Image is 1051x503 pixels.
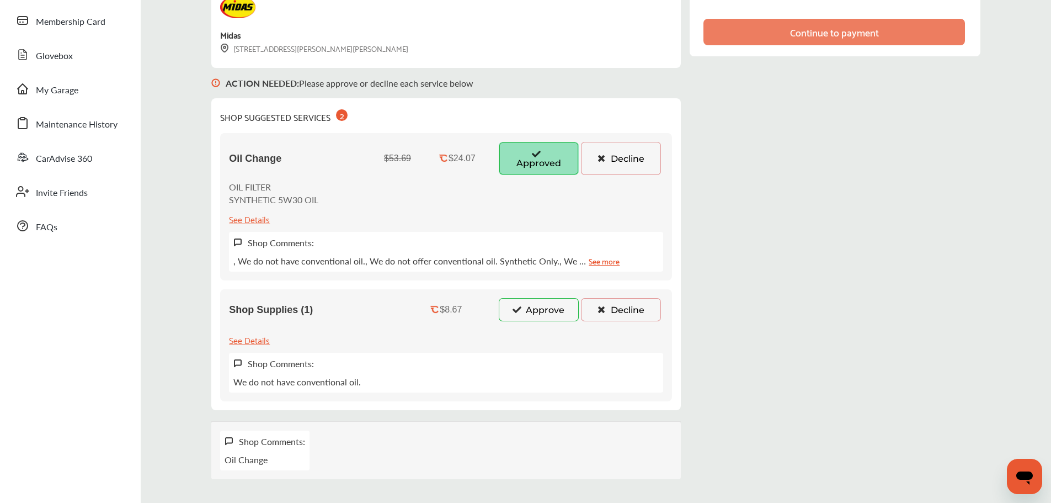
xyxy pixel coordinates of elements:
[581,142,661,175] button: Decline
[220,42,408,55] div: [STREET_ADDRESS][PERSON_NAME][PERSON_NAME]
[220,107,348,124] div: SHOP SUGGESTED SERVICES
[233,375,361,388] p: We do not have conventional oil.
[229,181,318,193] p: OIL FILTER
[449,153,476,163] div: $24.07
[499,298,579,321] button: Approve
[229,211,270,226] div: See Details
[10,40,130,69] a: Glovebox
[581,298,661,321] button: Decline
[229,304,313,316] span: Shop Supplies (1)
[10,211,130,240] a: FAQs
[10,143,130,172] a: CarAdvise 360
[36,83,78,98] span: My Garage
[239,435,305,448] div: Shop Comments:
[10,6,130,35] a: Membership Card
[229,153,281,165] span: Oil Change
[36,186,88,200] span: Invite Friends
[440,305,462,315] div: $8.67
[36,49,73,63] span: Glovebox
[220,27,241,42] div: Midas
[10,177,130,206] a: Invite Friends
[36,15,105,29] span: Membership Card
[229,332,270,347] div: See Details
[226,77,473,89] p: Please approve or decline each service below
[233,238,242,247] img: svg+xml;base64,PHN2ZyB3aWR0aD0iMTYiIGhlaWdodD0iMTciIHZpZXdCb3g9IjAgMCAxNiAxNyIgZmlsbD0ibm9uZSIgeG...
[336,109,348,121] div: 2
[233,359,242,368] img: svg+xml;base64,PHN2ZyB3aWR0aD0iMTYiIGhlaWdodD0iMTciIHZpZXdCb3g9IjAgMCAxNiAxNyIgZmlsbD0ibm9uZSIgeG...
[226,77,299,89] b: ACTION NEEDED :
[36,118,118,132] span: Maintenance History
[384,153,411,163] div: $53.69
[36,220,57,235] span: FAQs
[1007,459,1042,494] iframe: Button to launch messaging window
[10,75,130,103] a: My Garage
[220,44,229,53] img: svg+xml;base64,PHN2ZyB3aWR0aD0iMTYiIGhlaWdodD0iMTciIHZpZXdCb3g9IjAgMCAxNiAxNyIgZmlsbD0ibm9uZSIgeG...
[790,27,879,38] div: Continue to payment
[225,453,268,466] p: Oil Change
[589,255,620,267] a: See more
[248,357,314,370] label: Shop Comments:
[248,236,314,249] label: Shop Comments:
[36,152,92,166] span: CarAdvise 360
[229,193,318,206] p: SYNTHETIC 5W30 OIL
[225,437,233,446] img: svg+xml;base64,PHN2ZyB3aWR0aD0iMTYiIGhlaWdodD0iMTciIHZpZXdCb3g9IjAgMCAxNiAxNyIgZmlsbD0ibm9uZSIgeG...
[233,255,620,267] p: , We do not have conventional oil., We do not offer conventional oil. Synthetic Only., We …
[10,109,130,137] a: Maintenance History
[499,142,579,175] button: Approved
[211,68,220,98] img: svg+xml;base64,PHN2ZyB3aWR0aD0iMTYiIGhlaWdodD0iMTciIHZpZXdCb3g9IjAgMCAxNiAxNyIgZmlsbD0ibm9uZSIgeG...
